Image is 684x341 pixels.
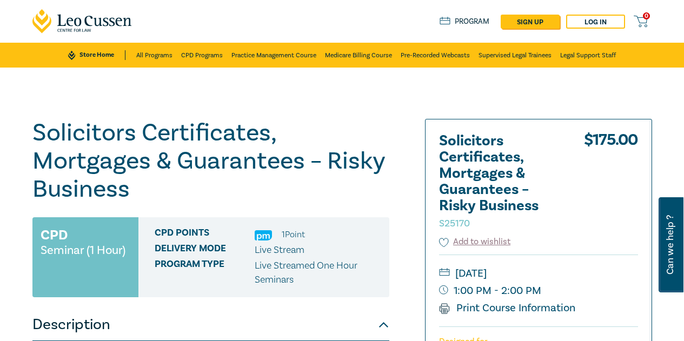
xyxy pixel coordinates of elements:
a: All Programs [136,43,172,68]
p: Live Streamed One Hour Seminars [255,259,381,287]
a: sign up [501,15,560,29]
span: Can we help ? [665,204,675,286]
a: CPD Programs [181,43,223,68]
img: Practice Management & Business Skills [255,230,272,240]
span: Program type [155,259,255,287]
h2: Solicitors Certificates, Mortgages & Guarantees – Risky Business [439,133,558,230]
a: Practice Management Course [231,43,316,68]
a: Legal Support Staff [560,43,616,68]
li: 1 Point [282,228,305,242]
h3: CPD [41,225,68,245]
a: Log in [566,15,625,29]
small: S25170 [439,217,470,230]
h1: Solicitors Certificates, Mortgages & Guarantees – Risky Business [32,119,389,203]
span: 0 [643,12,650,19]
a: Supervised Legal Trainees [479,43,552,68]
a: Print Course Information [439,301,576,315]
a: Pre-Recorded Webcasts [401,43,470,68]
a: Medicare Billing Course [325,43,392,68]
small: [DATE] [439,265,638,282]
span: Live Stream [255,244,304,256]
small: 1:00 PM - 2:00 PM [439,282,638,299]
a: Store Home [68,50,125,60]
button: Description [32,309,389,341]
small: Seminar (1 Hour) [41,245,125,256]
div: $ 175.00 [584,133,638,236]
a: Program [440,17,490,26]
button: Add to wishlist [439,236,511,248]
span: CPD Points [155,228,255,242]
span: Delivery Mode [155,243,255,257]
